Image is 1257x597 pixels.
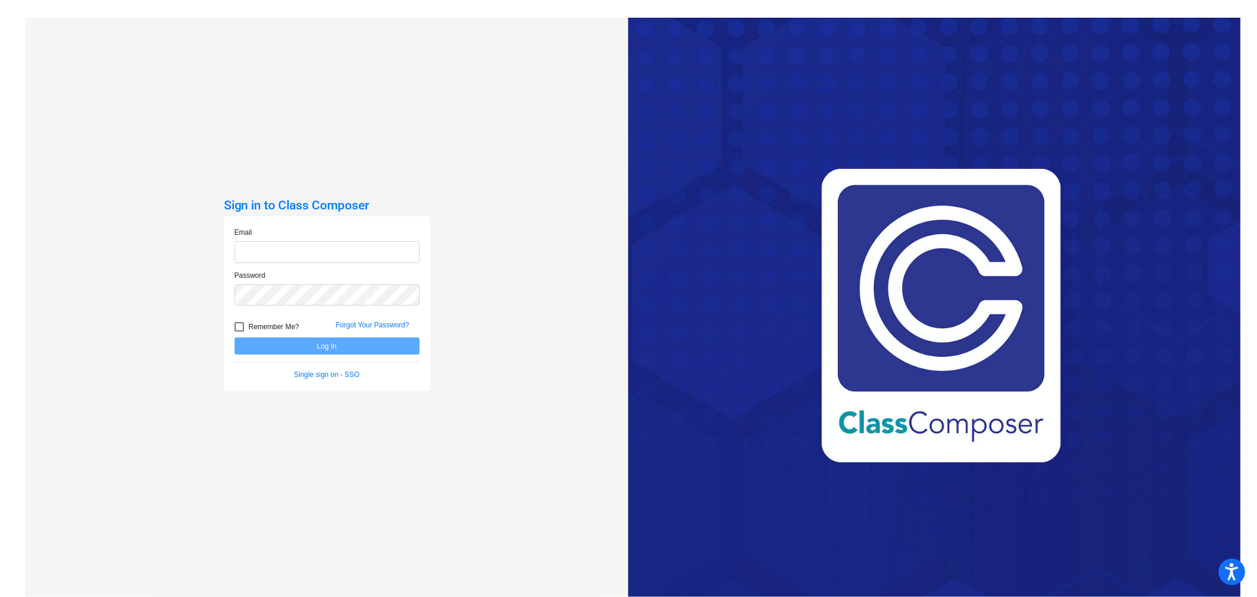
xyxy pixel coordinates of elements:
span: Remember Me? [249,320,299,334]
a: Single sign on - SSO [294,370,359,379]
h3: Sign in to Class Composer [224,198,430,213]
label: Password [235,270,266,281]
a: Forgot Your Password? [336,321,410,329]
button: Log In [235,337,420,355]
label: Email [235,227,252,238]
